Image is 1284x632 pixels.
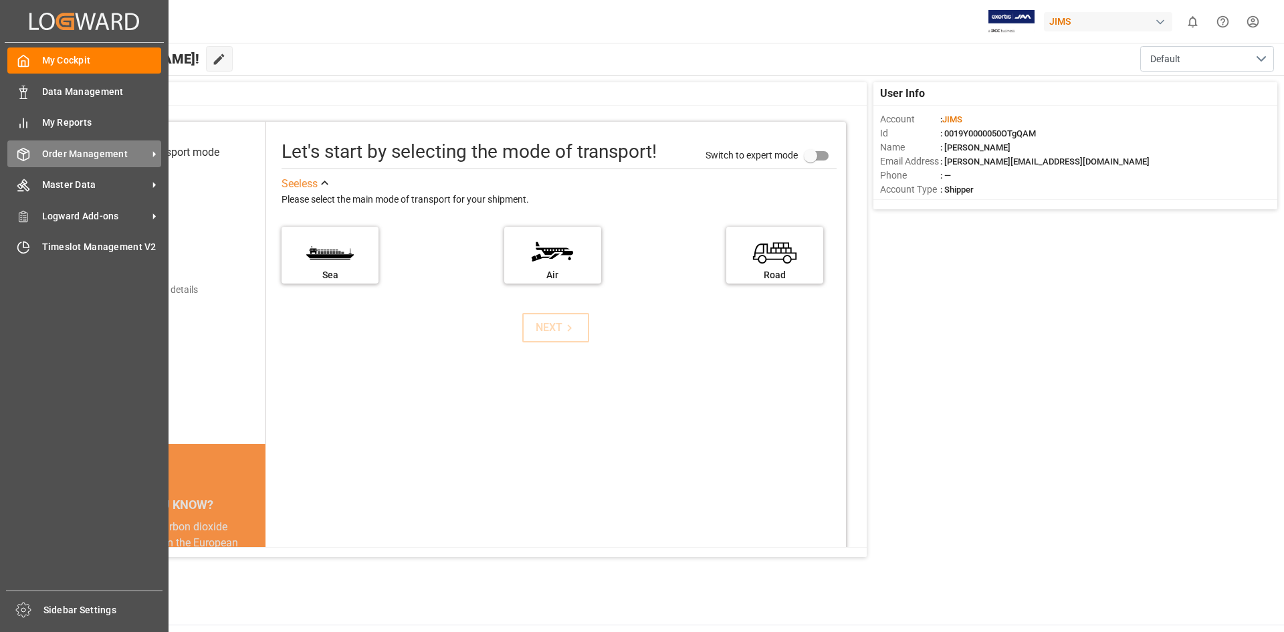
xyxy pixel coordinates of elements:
[880,169,940,183] span: Phone
[940,185,974,195] span: : Shipper
[282,176,318,192] div: See less
[880,154,940,169] span: Email Address
[72,491,265,519] div: DID YOU KNOW?
[42,54,162,68] span: My Cockpit
[7,78,161,104] a: Data Management
[7,110,161,136] a: My Reports
[1150,52,1180,66] span: Default
[42,209,148,223] span: Logward Add-ons
[511,268,595,282] div: Air
[536,320,576,336] div: NEXT
[88,519,249,583] div: In [DATE], carbon dioxide emissions from the European Union's transport sector reached 982 millio...
[1178,7,1208,37] button: show 0 new notifications
[1140,46,1274,72] button: open menu
[7,234,161,260] a: Timeslot Management V2
[42,147,148,161] span: Order Management
[42,178,148,192] span: Master Data
[1044,9,1178,34] button: JIMS
[880,140,940,154] span: Name
[42,116,162,130] span: My Reports
[522,313,589,342] button: NEXT
[282,138,657,166] div: Let's start by selecting the mode of transport!
[706,149,798,160] span: Switch to expert mode
[43,603,163,617] span: Sidebar Settings
[282,192,837,208] div: Please select the main mode of transport for your shipment.
[1044,12,1172,31] div: JIMS
[733,268,817,282] div: Road
[42,240,162,254] span: Timeslot Management V2
[988,10,1035,33] img: Exertis%20JAM%20-%20Email%20Logo.jpg_1722504956.jpg
[940,142,1010,152] span: : [PERSON_NAME]
[56,46,199,72] span: Hello [PERSON_NAME]!
[940,128,1036,138] span: : 0019Y0000050OTgQAM
[880,86,925,102] span: User Info
[247,519,265,599] button: next slide / item
[880,126,940,140] span: Id
[880,112,940,126] span: Account
[940,114,962,124] span: :
[940,156,1150,167] span: : [PERSON_NAME][EMAIL_ADDRESS][DOMAIN_NAME]
[7,47,161,74] a: My Cockpit
[940,171,951,181] span: : —
[942,114,962,124] span: JIMS
[880,183,940,197] span: Account Type
[1208,7,1238,37] button: Help Center
[42,85,162,99] span: Data Management
[288,268,372,282] div: Sea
